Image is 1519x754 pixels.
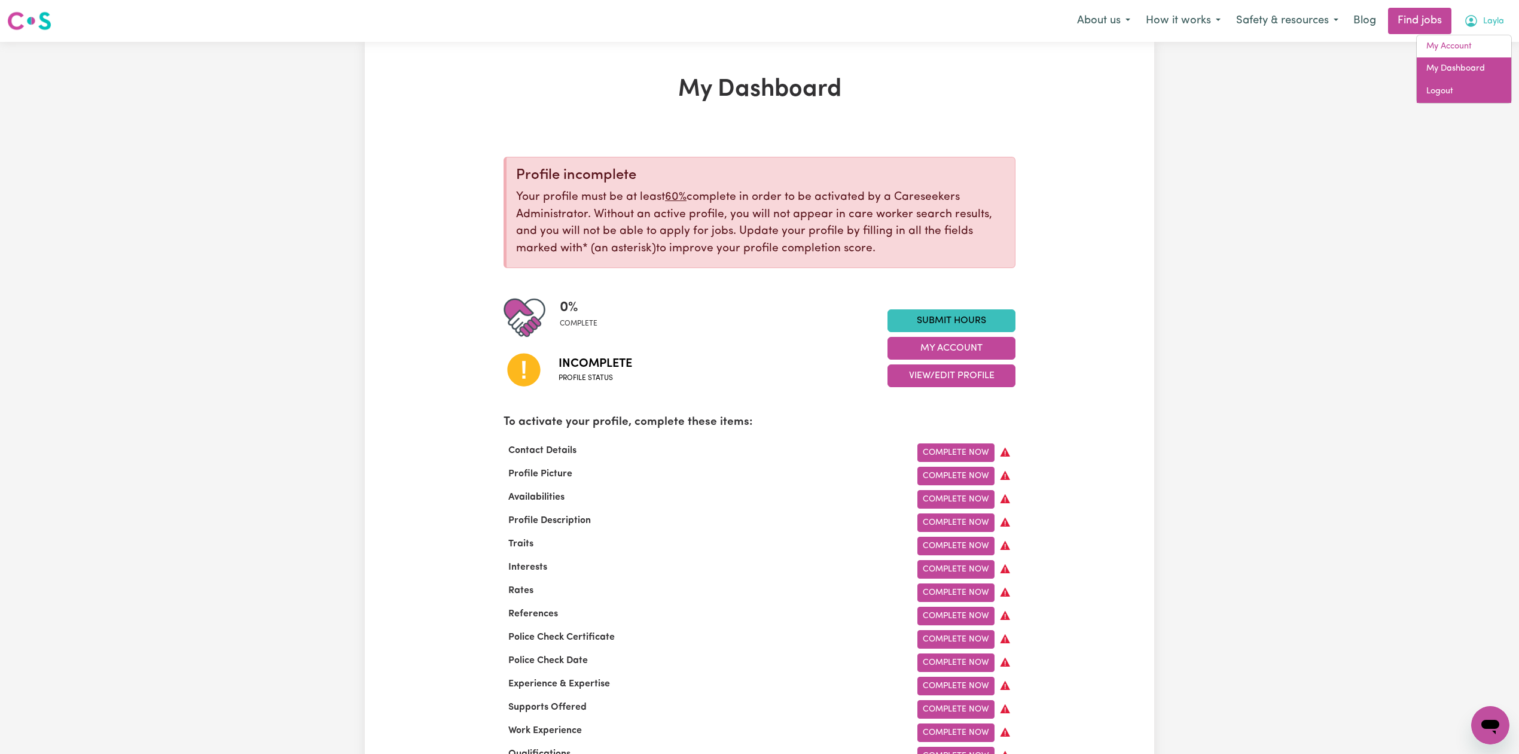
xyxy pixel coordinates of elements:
[917,653,995,672] a: Complete Now
[1456,8,1512,34] button: My Account
[504,446,581,455] span: Contact Details
[560,297,607,339] div: Profile completeness: 0%
[887,364,1015,387] button: View/Edit Profile
[1417,80,1511,103] a: Logout
[917,490,995,509] a: Complete Now
[1228,8,1346,34] button: Safety & resources
[917,700,995,719] a: Complete Now
[504,516,596,525] span: Profile Description
[917,537,995,555] a: Complete Now
[917,583,995,602] a: Complete Now
[504,539,538,549] span: Traits
[516,167,1005,184] div: Profile incomplete
[504,703,591,712] span: Supports Offered
[1471,706,1509,744] iframe: Button to launch messaging window
[1138,8,1228,34] button: How it works
[1417,35,1511,58] a: My Account
[504,656,593,665] span: Police Check Date
[917,607,995,625] a: Complete Now
[516,189,1005,258] p: Your profile must be at least complete in order to be activated by a Careseekers Administrator. W...
[1483,15,1504,28] span: Layla
[1417,57,1511,80] a: My Dashboard
[1388,8,1451,34] a: Find jobs
[917,630,995,649] a: Complete Now
[504,75,1015,104] h1: My Dashboard
[917,677,995,695] a: Complete Now
[665,191,687,203] u: 60%
[504,563,552,572] span: Interests
[7,7,51,35] a: Careseekers logo
[504,469,577,479] span: Profile Picture
[504,609,563,619] span: References
[560,297,597,318] span: 0 %
[1416,35,1512,104] div: My Account
[504,679,615,689] span: Experience & Expertise
[887,337,1015,360] button: My Account
[504,633,620,642] span: Police Check Certificate
[917,723,995,742] a: Complete Now
[917,467,995,485] a: Complete Now
[917,513,995,532] a: Complete Now
[1069,8,1138,34] button: About us
[559,373,632,384] span: Profile status
[504,414,1015,431] p: To activate your profile, complete these items:
[7,10,51,32] img: Careseekers logo
[559,355,632,373] span: Incomplete
[917,443,995,462] a: Complete Now
[1346,8,1383,34] a: Blog
[887,309,1015,332] a: Submit Hours
[504,586,538,595] span: Rates
[582,243,656,254] span: an asterisk
[560,318,597,329] span: complete
[917,560,995,579] a: Complete Now
[504,726,587,735] span: Work Experience
[504,492,569,502] span: Availabilities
